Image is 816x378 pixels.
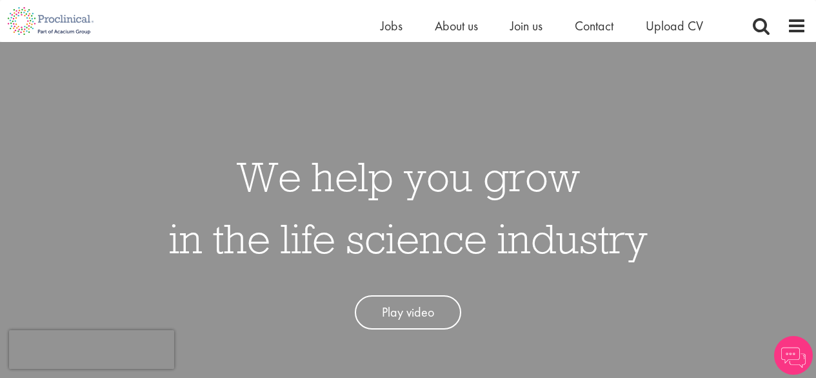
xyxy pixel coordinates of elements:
a: Play video [355,295,461,330]
a: Join us [510,17,542,34]
a: Jobs [381,17,403,34]
a: Contact [575,17,613,34]
h1: We help you grow in the life science industry [169,145,648,269]
img: Chatbot [774,336,813,375]
a: About us [435,17,478,34]
a: Upload CV [646,17,703,34]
